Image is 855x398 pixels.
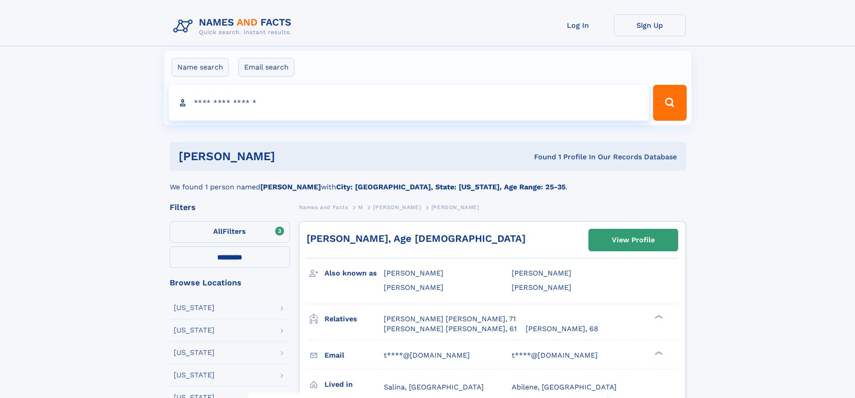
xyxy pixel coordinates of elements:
h3: Also known as [324,266,384,281]
div: View Profile [612,230,655,250]
span: [PERSON_NAME] [512,269,571,277]
b: City: [GEOGRAPHIC_DATA], State: [US_STATE], Age Range: 25-35 [336,183,566,191]
span: [PERSON_NAME] [373,204,421,210]
div: [US_STATE] [174,349,215,356]
a: Names and Facts [299,201,348,213]
h3: Relatives [324,311,384,327]
div: [US_STATE] [174,372,215,379]
a: [PERSON_NAME] [373,201,421,213]
span: [PERSON_NAME] [384,269,443,277]
a: Log In [542,14,614,36]
div: We found 1 person named with . [170,171,686,192]
span: [PERSON_NAME] [384,283,443,292]
label: Name search [171,58,229,77]
div: ❯ [653,350,663,356]
img: Logo Names and Facts [170,14,299,39]
div: Browse Locations [170,279,290,287]
a: [PERSON_NAME], Age [DEMOGRAPHIC_DATA] [307,233,526,244]
a: Sign Up [614,14,686,36]
div: [US_STATE] [174,327,215,334]
label: Filters [170,221,290,243]
span: Salina, [GEOGRAPHIC_DATA] [384,383,484,391]
span: [PERSON_NAME] [512,283,571,292]
div: [US_STATE] [174,304,215,311]
div: ❯ [653,314,663,319]
span: Abilene, [GEOGRAPHIC_DATA] [512,383,617,391]
a: M [358,201,363,213]
h3: Email [324,348,384,363]
span: [PERSON_NAME] [431,204,479,210]
a: [PERSON_NAME] [PERSON_NAME], 71 [384,314,516,324]
h3: Lived in [324,377,384,392]
h1: [PERSON_NAME] [179,151,405,162]
span: All [213,227,223,236]
button: Search Button [653,85,686,121]
div: Filters [170,203,290,211]
a: [PERSON_NAME], 68 [526,324,598,334]
label: Email search [238,58,294,77]
span: M [358,204,363,210]
b: [PERSON_NAME] [260,183,321,191]
a: View Profile [589,229,678,251]
input: search input [169,85,649,121]
div: Found 1 Profile In Our Records Database [404,152,677,162]
a: [PERSON_NAME] [PERSON_NAME], 61 [384,324,517,334]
